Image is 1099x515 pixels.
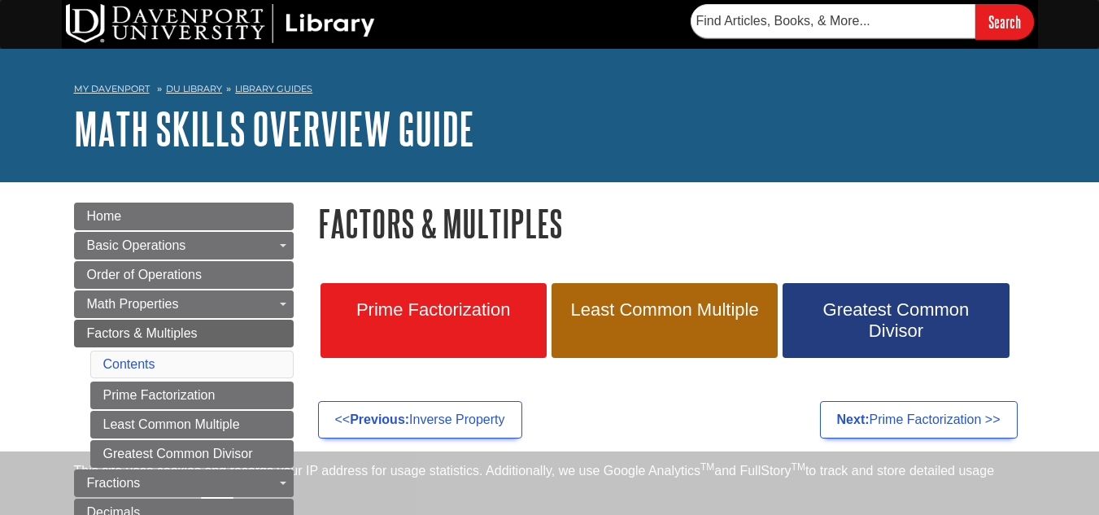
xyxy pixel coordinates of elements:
[691,4,1034,39] form: Searches DU Library's articles, books, and more
[837,412,870,426] strong: Next:
[87,209,122,223] span: Home
[74,261,294,289] a: Order of Operations
[74,103,474,154] a: Math Skills Overview Guide
[700,461,714,473] sup: TM
[74,78,1026,104] nav: breadcrumb
[166,83,222,94] a: DU Library
[87,268,202,282] span: Order of Operations
[87,326,198,340] span: Factors & Multiples
[66,4,375,43] img: DU Library
[90,382,294,409] a: Prime Factorization
[103,357,155,371] a: Contents
[74,461,1026,505] div: This site uses cookies and records your IP address for usage statistics. Additionally, we use Goo...
[235,83,312,94] a: Library Guides
[74,203,294,230] a: Home
[87,476,141,490] span: Fractions
[74,320,294,347] a: Factors & Multiples
[691,4,975,38] input: Find Articles, Books, & More...
[564,299,765,321] span: Least Common Multiple
[783,283,1009,358] a: Greatest Common Divisor
[74,82,150,96] a: My Davenport
[74,290,294,318] a: Math Properties
[552,283,778,358] a: Least Common Multiple
[90,411,294,439] a: Least Common Multiple
[87,297,179,311] span: Math Properties
[795,299,997,342] span: Greatest Common Divisor
[820,401,1018,439] a: Next:Prime Factorization >>
[318,203,1026,244] h1: Factors & Multiples
[975,4,1034,39] input: Search
[87,238,186,252] span: Basic Operations
[90,440,294,468] a: Greatest Common Divisor
[74,469,294,497] a: Fractions
[333,299,534,321] span: Prime Factorization
[350,412,409,426] strong: Previous:
[318,401,522,439] a: <<Previous:Inverse Property
[321,283,547,358] a: Prime Factorization
[74,232,294,260] a: Basic Operations
[792,461,805,473] sup: TM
